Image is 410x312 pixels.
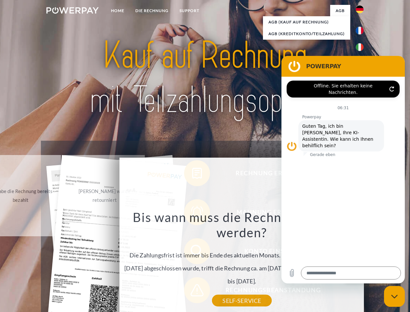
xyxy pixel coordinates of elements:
[123,209,360,301] div: Die Zahlungsfrist ist immer bis Ende des aktuellen Monats. Wenn die Bestellung z.B. am [DATE] abg...
[130,5,174,17] a: DIE RECHNUNG
[263,16,350,28] a: AGB (Kauf auf Rechnung)
[356,27,364,34] img: fr
[123,209,360,240] h3: Bis wann muss die Rechnung bezahlt werden?
[384,286,405,307] iframe: Schaltfläche zum Öffnen des Messaging-Fensters; Konversation läuft
[106,5,130,17] a: Home
[330,5,350,17] a: agb
[356,43,364,51] img: it
[263,28,350,40] a: AGB (Kreditkonto/Teilzahlung)
[62,31,348,124] img: title-powerpay_de.svg
[356,6,364,13] img: de
[46,7,99,14] img: logo-powerpay-white.svg
[212,295,271,306] a: SELF-SERVICE
[281,56,405,283] iframe: Messaging-Fenster
[68,187,141,204] div: [PERSON_NAME] wurde retourniert
[174,5,205,17] a: SUPPORT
